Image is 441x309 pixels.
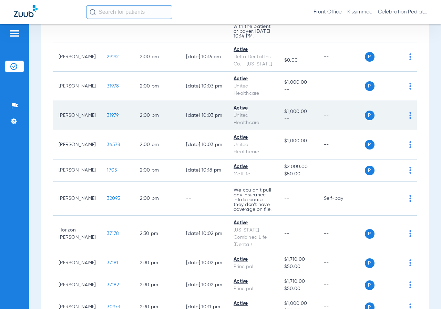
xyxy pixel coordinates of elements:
span: $1,710.00 [284,278,313,285]
p: Verify coverage with the patient or payer. [DATE] 10:14 PM. [234,19,273,39]
span: P [365,280,375,290]
span: 37182 [107,282,119,287]
span: $1,000.00 [284,79,313,86]
td: -- [318,252,365,274]
td: [PERSON_NAME] [53,130,101,159]
div: Active [234,163,273,171]
td: [DATE] 10:18 PM [181,159,228,182]
td: -- [318,72,365,101]
iframe: Chat Widget [407,276,441,309]
td: [PERSON_NAME] [53,42,101,72]
span: 34578 [107,142,120,147]
div: Principal [234,285,273,292]
span: P [365,52,375,62]
span: $50.00 [284,171,313,178]
td: [DATE] 10:03 PM [181,130,228,159]
span: P [365,166,375,175]
div: United Healthcare [234,112,273,126]
div: Active [234,46,273,53]
span: -- [284,50,313,57]
span: $0.00 [284,57,313,64]
div: United Healthcare [234,141,273,156]
td: -- [318,216,365,252]
div: Active [234,105,273,112]
td: [PERSON_NAME] [53,274,101,296]
span: 1705 [107,168,117,173]
img: group-dot-blue.svg [409,259,411,266]
td: [DATE] 10:03 PM [181,72,228,101]
td: 2:00 PM [134,72,181,101]
span: $1,000.00 [284,300,313,307]
img: group-dot-blue.svg [409,195,411,202]
span: 32095 [107,196,120,201]
span: $50.00 [284,285,313,292]
td: 2:30 PM [134,216,181,252]
span: -- [284,86,313,93]
td: [DATE] 10:16 PM [181,42,228,72]
td: Self-pay [318,182,365,216]
div: Principal [234,263,273,270]
span: 29192 [107,54,119,59]
td: Horizon [PERSON_NAME] [53,216,101,252]
img: hamburger-icon [9,29,20,38]
div: Delta Dental Ins. Co. - [US_STATE] [234,53,273,68]
td: [DATE] 10:03 PM [181,101,228,130]
td: [PERSON_NAME] [53,252,101,274]
img: group-dot-blue.svg [409,83,411,90]
span: 31978 [107,84,119,89]
span: $1,710.00 [284,256,313,263]
div: [US_STATE] Combined Life (Dental) [234,227,273,248]
td: [PERSON_NAME] [53,101,101,130]
span: P [365,258,375,268]
span: P [365,140,375,150]
div: Active [234,278,273,285]
span: Front Office - Kissimmee - Celebration Pediatric Dentistry [314,9,427,16]
span: -- [284,231,289,236]
span: P [365,229,375,239]
td: [DATE] 10:02 PM [181,274,228,296]
img: group-dot-blue.svg [409,167,411,174]
img: Search Icon [90,9,96,15]
div: Active [234,75,273,83]
span: P [365,111,375,120]
td: -- [318,42,365,72]
td: -- [318,130,365,159]
span: -- [284,196,289,201]
span: 37178 [107,231,119,236]
span: $1,000.00 [284,137,313,145]
td: [PERSON_NAME] [53,72,101,101]
span: -- [284,115,313,123]
td: 2:00 PM [134,182,181,216]
span: -- [284,145,313,152]
td: 2:30 PM [134,252,181,274]
div: Active [234,219,273,227]
td: 2:00 PM [134,159,181,182]
img: group-dot-blue.svg [409,53,411,60]
img: Zuub Logo [14,5,38,17]
div: United Healthcare [234,83,273,97]
td: [PERSON_NAME] [53,182,101,216]
p: We couldn’t pull any insurance info because they don’t have coverage on file. [234,188,273,212]
span: 31979 [107,113,119,118]
div: Active [234,134,273,141]
input: Search for patients [86,5,172,19]
span: $2,000.00 [284,163,313,171]
img: group-dot-blue.svg [409,112,411,119]
td: -- [318,159,365,182]
td: -- [318,101,365,130]
td: -- [181,182,228,216]
span: $50.00 [284,263,313,270]
img: group-dot-blue.svg [409,141,411,148]
span: 37181 [107,260,118,265]
span: P [365,81,375,91]
div: MetLife [234,171,273,178]
img: group-dot-blue.svg [409,230,411,237]
td: 2:30 PM [134,274,181,296]
td: [DATE] 10:02 PM [181,216,228,252]
div: Active [234,300,273,307]
td: 2:00 PM [134,101,181,130]
td: [PERSON_NAME] [53,159,101,182]
td: -- [318,274,365,296]
span: $1,000.00 [284,108,313,115]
